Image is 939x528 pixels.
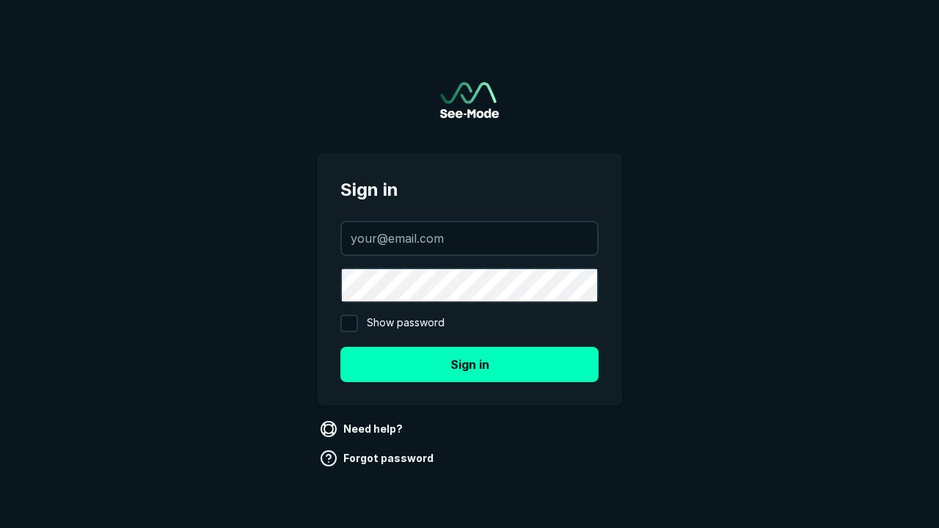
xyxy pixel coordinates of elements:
[317,417,409,441] a: Need help?
[367,315,445,332] span: Show password
[340,347,599,382] button: Sign in
[340,177,599,203] span: Sign in
[440,82,499,118] img: See-Mode Logo
[342,222,597,254] input: your@email.com
[317,447,439,470] a: Forgot password
[440,82,499,118] a: Go to sign in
